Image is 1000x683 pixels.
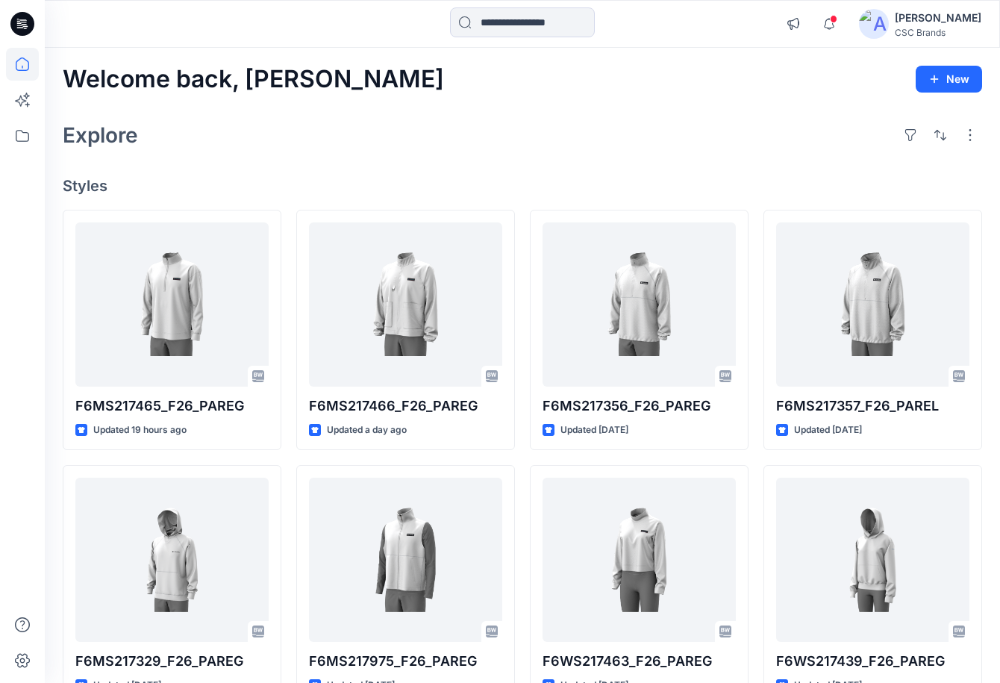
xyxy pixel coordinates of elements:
p: Updated 19 hours ago [93,422,187,438]
a: F6WS217463_F26_PAREG [543,478,736,642]
p: F6MS217465_F26_PAREG [75,396,269,417]
div: CSC Brands [895,27,981,38]
h2: Welcome back, [PERSON_NAME] [63,66,444,93]
button: New [916,66,982,93]
p: F6MS217356_F26_PAREG [543,396,736,417]
a: F6MS217356_F26_PAREG [543,222,736,387]
div: [PERSON_NAME] [895,9,981,27]
p: F6MS217975_F26_PAREG [309,651,502,672]
p: Updated a day ago [327,422,407,438]
p: F6MS217357_F26_PAREL [776,396,969,417]
p: Updated [DATE] [794,422,862,438]
a: F6MS217329_F26_PAREG [75,478,269,642]
a: F6MS217357_F26_PAREL [776,222,969,387]
img: avatar [859,9,889,39]
p: F6MS217329_F26_PAREG [75,651,269,672]
p: F6MS217466_F26_PAREG [309,396,502,417]
p: Updated [DATE] [560,422,628,438]
a: F6MS217465_F26_PAREG [75,222,269,387]
p: F6WS217439_F26_PAREG [776,651,969,672]
h2: Explore [63,123,138,147]
h4: Styles [63,177,982,195]
p: F6WS217463_F26_PAREG [543,651,736,672]
a: F6WS217439_F26_PAREG [776,478,969,642]
a: F6MS217466_F26_PAREG [309,222,502,387]
a: F6MS217975_F26_PAREG [309,478,502,642]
